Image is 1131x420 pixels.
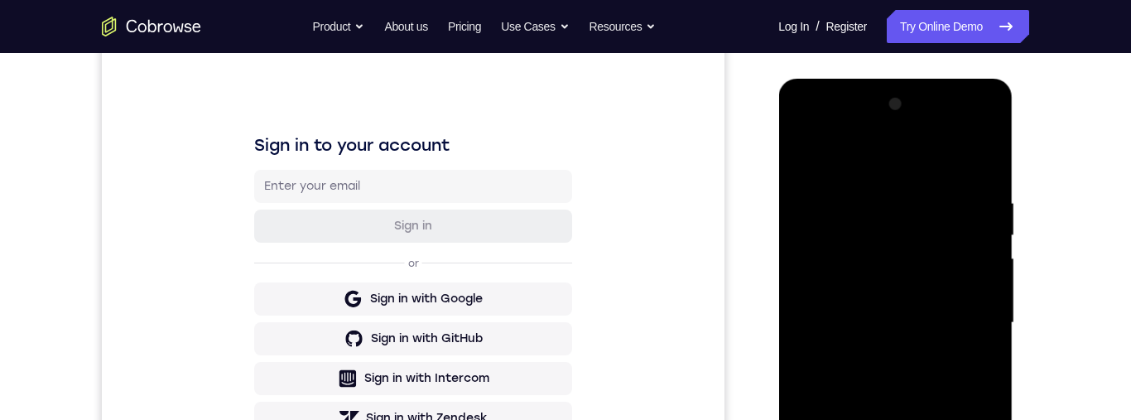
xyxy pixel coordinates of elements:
button: Product [313,10,365,43]
a: Register [826,10,867,43]
h1: Sign in to your account [152,113,470,137]
p: or [303,237,320,250]
a: Log In [778,10,809,43]
button: Resources [590,10,657,43]
span: / [816,17,819,36]
a: Try Online Demo [887,10,1029,43]
div: Sign in with GitHub [269,311,381,327]
a: Go to the home page [102,17,201,36]
div: Sign in with Zendesk [264,390,386,407]
button: Sign in with Google [152,263,470,296]
button: Sign in with Intercom [152,342,470,375]
button: Use Cases [501,10,569,43]
button: Sign in with GitHub [152,302,470,336]
button: Sign in [152,190,470,223]
a: Pricing [448,10,481,43]
div: Sign in with Google [268,271,381,287]
a: About us [384,10,427,43]
input: Enter your email [162,158,460,175]
div: Sign in with Intercom [262,350,387,367]
button: Sign in with Zendesk [152,382,470,415]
